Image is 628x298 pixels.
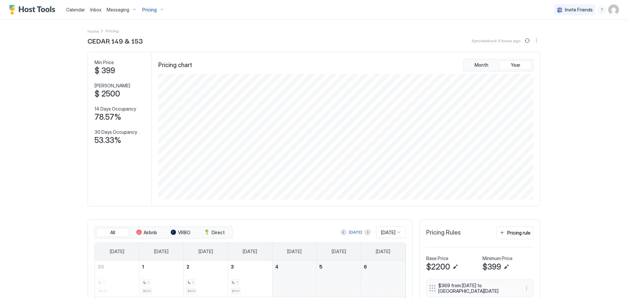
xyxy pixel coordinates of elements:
div: Pricing rule [507,229,531,236]
span: Year [511,62,520,68]
span: [DATE] [110,249,124,254]
span: 1 [148,280,149,285]
span: [DATE] [376,249,390,254]
button: VRBO [164,228,197,237]
div: menu [532,37,540,44]
span: 53.33% [95,135,121,145]
span: 6 [364,264,367,270]
button: More options [532,37,540,44]
span: $369 from [DATE] to [GEOGRAPHIC_DATA][DATE] [438,283,516,294]
div: tab-group [463,59,533,71]
a: Tuesday [192,243,219,260]
span: 4 [275,264,278,270]
span: Breadcrumb [106,28,119,33]
td: December 4, 2025 [272,261,317,297]
a: Monday [148,243,175,260]
button: Direct [198,228,231,237]
a: November 30, 2025 [95,261,139,273]
span: Synced about 3 hours ago [472,38,521,43]
button: Year [499,61,532,70]
a: December 1, 2025 [139,261,183,273]
span: $609 [143,289,151,293]
button: Pricing rule [497,226,533,239]
span: Pricing [142,7,157,13]
td: December 5, 2025 [317,261,361,297]
div: menu [523,284,531,292]
button: Edit [451,263,459,271]
div: User profile [608,5,619,15]
div: [DATE] [349,229,362,235]
button: Month [465,61,498,70]
span: Minimum Price [482,255,513,261]
button: Sync prices [523,37,531,44]
span: [DATE] [287,249,302,254]
span: 78.57% [95,112,121,122]
span: $2200 [426,262,450,272]
a: December 6, 2025 [361,261,405,273]
span: $609 [232,289,239,293]
a: Home [88,27,99,34]
a: Inbox [90,6,101,13]
button: All [96,228,129,237]
a: Friday [325,243,353,260]
td: November 30, 2025 [95,261,139,297]
span: [DATE] [199,249,213,254]
span: [DATE] [332,249,346,254]
span: Invite Friends [565,7,593,13]
a: Saturday [369,243,397,260]
a: December 5, 2025 [317,261,361,273]
span: 2 [186,264,189,270]
span: CEDAR 149 & 153 [88,36,143,45]
span: 3 [231,264,234,270]
button: Edit [502,263,510,271]
td: December 2, 2025 [183,261,228,297]
a: Wednesday [236,243,264,260]
span: VRBO [178,230,190,236]
a: December 4, 2025 [272,261,317,273]
div: tab-group [95,226,233,239]
a: December 3, 2025 [228,261,272,273]
a: Sunday [103,243,131,260]
span: 1 [236,280,238,285]
span: 5 [319,264,323,270]
div: $369 from [DATE] to [GEOGRAPHIC_DATA][DATE] menu [426,280,533,297]
span: 14 Days Occupancy [95,106,136,112]
span: $ 399 [95,66,115,76]
td: December 6, 2025 [361,261,405,297]
button: [DATE] [348,228,363,236]
span: Base Price [426,255,448,261]
span: Messaging [107,7,129,13]
span: [DATE] [243,249,257,254]
span: 30 [97,264,104,270]
span: Airbnb [144,230,157,236]
span: 1 [142,264,144,270]
span: Pricing chart [158,61,192,69]
a: Thursday [281,243,308,260]
a: Calendar [66,6,85,13]
span: $399 [482,262,501,272]
span: $609 [187,289,195,293]
span: [DATE] [154,249,168,254]
span: 1 [192,280,194,285]
span: Pricing Rules [426,229,461,237]
span: All [110,230,115,236]
td: December 3, 2025 [228,261,272,297]
span: Min Price [95,60,114,65]
span: [DATE] [381,230,395,236]
span: $ 2500 [95,89,120,99]
span: Inbox [90,7,101,12]
span: [PERSON_NAME] [95,83,130,89]
td: December 1, 2025 [139,261,184,297]
div: Breadcrumb [88,27,99,34]
button: Next month [364,229,371,236]
span: Direct [212,230,225,236]
span: Month [475,62,488,68]
span: 30 Days Occupancy [95,129,137,135]
a: December 2, 2025 [184,261,228,273]
button: Airbnb [130,228,163,237]
span: Calendar [66,7,85,12]
div: menu [598,6,606,14]
button: Previous month [340,229,347,236]
a: Host Tools Logo [9,5,58,15]
button: More options [523,284,531,292]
